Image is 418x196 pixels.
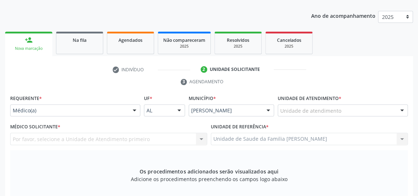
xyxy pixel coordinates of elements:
[189,93,216,104] label: Município
[211,121,269,133] label: Unidade de referência
[280,107,341,115] span: Unidade de atendimento
[73,37,87,43] span: Na fila
[210,66,260,73] div: Unidade solicitante
[191,107,259,114] span: [PERSON_NAME]
[144,93,152,104] label: UF
[10,121,60,133] label: Médico Solicitante
[140,168,278,175] span: Os procedimentos adicionados serão visualizados aqui
[118,37,142,43] span: Agendados
[10,93,42,104] label: Requerente
[163,44,205,49] div: 2025
[201,66,207,73] div: 2
[278,93,341,104] label: Unidade de atendimento
[311,11,375,20] p: Ano de acompanhamento
[25,36,33,44] div: person_add
[131,175,288,183] span: Adicione os procedimentos preenchendo os campos logo abaixo
[271,44,307,49] div: 2025
[220,44,256,49] div: 2025
[277,37,301,43] span: Cancelados
[13,107,125,114] span: Médico(a)
[146,107,170,114] span: AL
[163,37,205,43] span: Não compareceram
[227,37,249,43] span: Resolvidos
[10,46,47,51] div: Nova marcação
